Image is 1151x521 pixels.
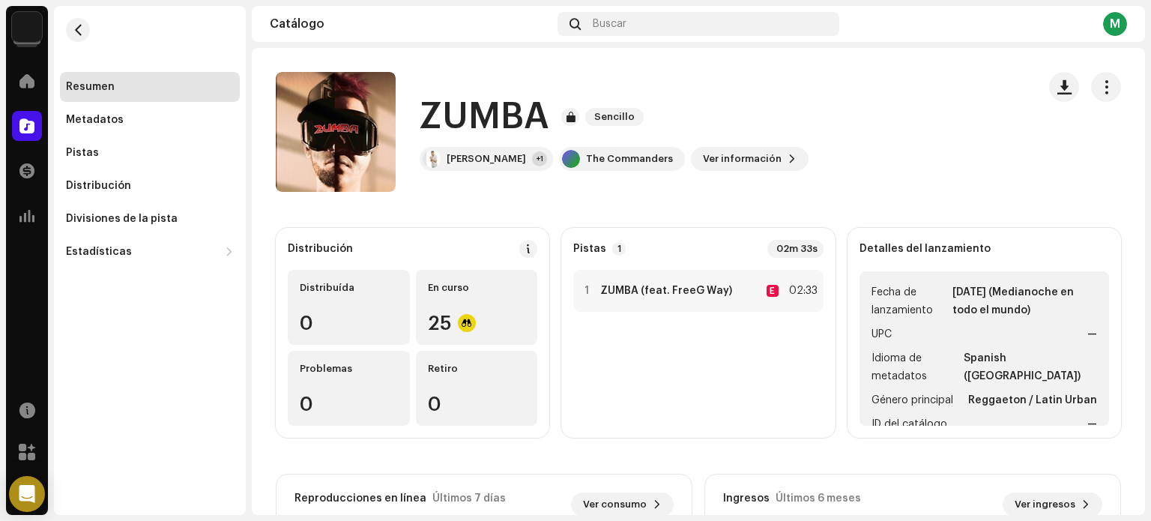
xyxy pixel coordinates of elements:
[60,237,240,267] re-m-nav-dropdown: Estadísticas
[612,242,626,256] p-badge: 1
[785,282,818,300] div: 02:33
[585,108,644,126] span: Sencillo
[288,243,353,255] div: Distribución
[952,283,1097,319] strong: [DATE] (Medianoche en todo el mundo)
[1087,415,1097,433] strong: —
[571,493,674,517] button: Ver consumo
[426,150,441,168] img: a0f6ab8f-2458-4e31-ba57-11038c99939c
[300,363,398,375] div: Problemas
[66,246,132,258] div: Estadísticas
[691,147,809,171] button: Ver información
[703,144,782,174] span: Ver información
[723,493,770,505] div: Ingresos
[270,18,552,30] div: Catálogo
[1015,490,1075,520] span: Ver ingresos
[776,493,861,505] div: Últimos 6 meses
[1087,325,1097,343] strong: —
[600,285,732,297] strong: ZUMBA (feat. FreeG Way)
[294,493,426,505] div: Reproducciones en línea
[66,213,178,225] div: Divisiones de la pista
[66,114,124,126] div: Metadatos
[968,391,1097,409] strong: Reggaeton / Latin Urban
[428,282,526,294] div: En curso
[964,349,1097,385] strong: Spanish ([GEOGRAPHIC_DATA])
[12,12,42,42] img: 48257be4-38e1-423f-bf03-81300282f8d9
[1103,12,1127,36] div: M
[60,204,240,234] re-m-nav-item: Divisiones de la pista
[767,240,824,258] div: 02m 33s
[593,18,626,30] span: Buscar
[60,105,240,135] re-m-nav-item: Metadatos
[573,243,606,255] strong: Pistas
[871,349,961,385] span: Idioma de metadatos
[767,285,779,297] div: E
[66,147,99,159] div: Pistas
[428,363,526,375] div: Retiro
[860,243,991,255] strong: Detalles del lanzamiento
[420,93,549,141] h1: ZUMBA
[871,391,953,409] span: Género principal
[60,171,240,201] re-m-nav-item: Distribución
[1003,493,1102,517] button: Ver ingresos
[60,138,240,168] re-m-nav-item: Pistas
[586,153,673,165] div: The Commanders
[871,325,892,343] span: UPC
[532,151,547,166] div: +1
[9,476,45,512] div: Open Intercom Messenger
[300,282,398,294] div: Distribuída
[60,72,240,102] re-m-nav-item: Resumen
[66,180,131,192] div: Distribución
[871,283,950,319] span: Fecha de lanzamiento
[583,490,647,520] span: Ver consumo
[871,415,947,433] span: ID del catálogo
[432,493,506,505] div: Últimos 7 días
[447,153,526,165] div: [PERSON_NAME]
[66,81,115,93] div: Resumen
